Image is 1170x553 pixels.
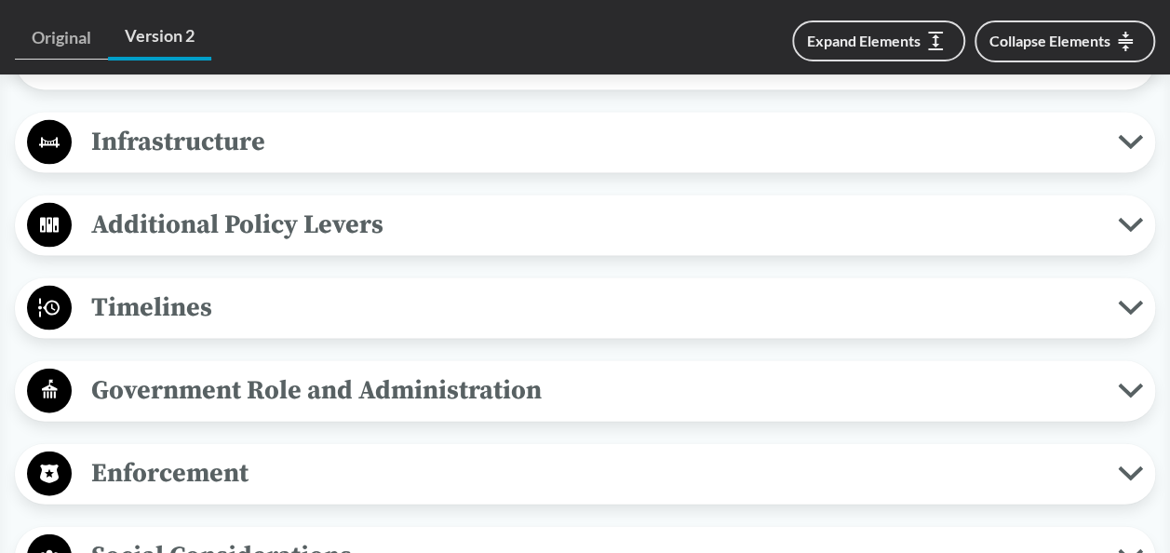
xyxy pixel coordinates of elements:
button: Infrastructure [21,119,1149,167]
span: Infrastructure [72,121,1118,163]
span: Timelines [72,287,1118,329]
button: Expand Elements [792,20,965,61]
button: Additional Policy Levers [21,202,1149,250]
button: Timelines [21,285,1149,332]
button: Collapse Elements [975,20,1155,62]
span: Government Role and Administration [72,370,1118,411]
a: Original [15,17,108,60]
span: Enforcement [72,452,1118,494]
span: Additional Policy Levers [72,204,1118,246]
a: Version 2 [108,15,211,61]
button: Enforcement [21,451,1149,498]
button: Government Role and Administration [21,368,1149,415]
